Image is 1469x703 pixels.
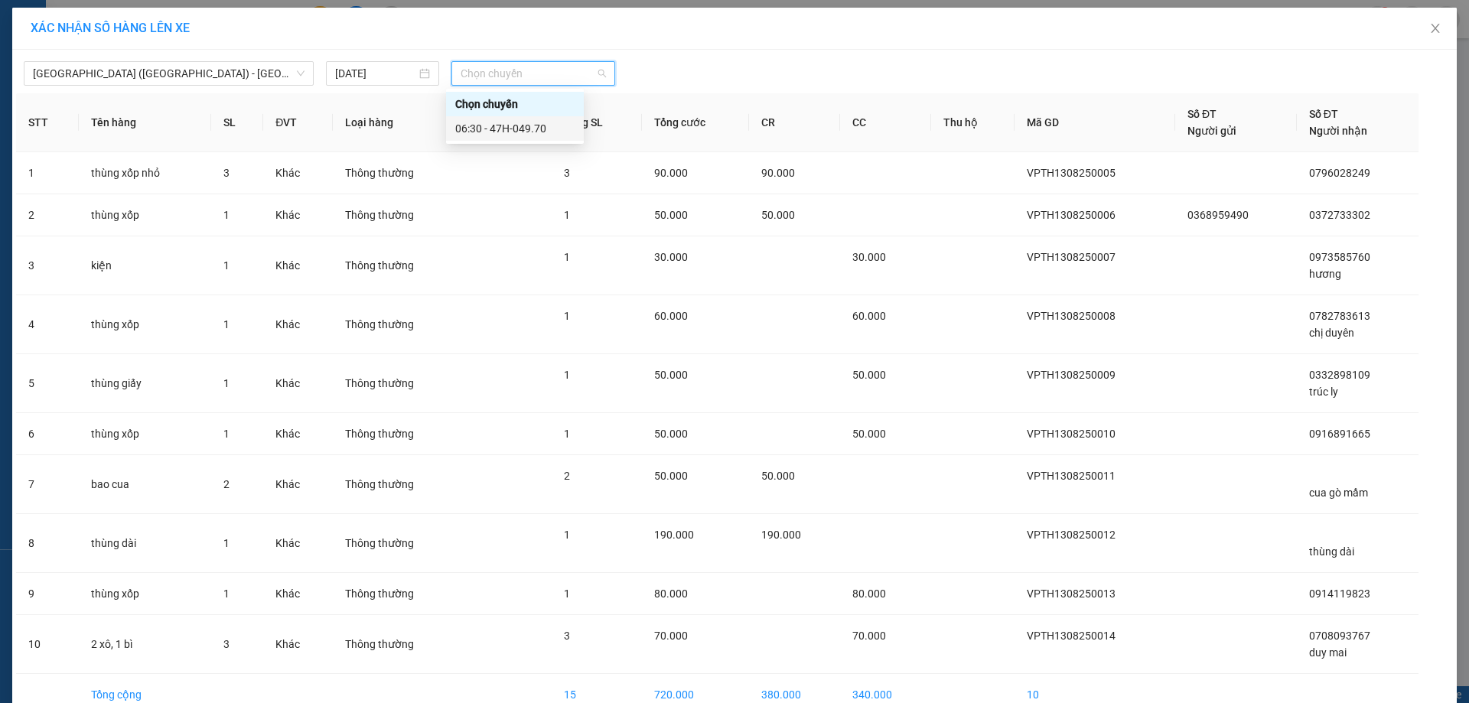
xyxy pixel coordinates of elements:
span: Người gửi [1187,125,1236,137]
span: 3 [564,630,570,642]
td: Thông thường [333,236,465,295]
span: 1 [564,310,570,322]
td: Thông thường [333,573,465,615]
span: 50.000 [654,369,688,381]
td: Khác [263,152,333,194]
span: 80.000 [654,587,688,600]
span: 0332898109 [1309,369,1370,381]
td: thùng xốp [79,295,211,354]
span: 1 [223,259,230,272]
span: VPTH1308250006 [1027,209,1116,221]
span: 50.000 [761,470,795,482]
td: Thông thường [333,514,465,573]
span: 30.000 [654,251,688,263]
span: 1 [564,369,570,381]
span: 90.000 [761,167,795,179]
td: kiện [79,236,211,295]
span: 0372733302 [1309,209,1370,221]
th: SL [211,93,263,152]
span: 0914119823 [1309,587,1370,600]
span: 90.000 [654,167,688,179]
td: 7 [16,455,79,514]
th: Mã GD [1015,93,1175,152]
span: 2 [223,478,230,490]
span: 3 [223,167,230,179]
td: 10 [16,615,79,674]
span: 3 [223,638,230,650]
span: 70.000 [654,630,688,642]
td: Thông thường [333,295,465,354]
td: thùng xốp [79,413,211,455]
td: 8 [16,514,79,573]
th: CC [840,93,931,152]
span: Người nhận [1309,125,1367,137]
td: Khác [263,573,333,615]
span: VPTH1308250009 [1027,369,1116,381]
span: 1 [223,318,230,330]
span: VPTH1308250010 [1027,428,1116,440]
span: 190.000 [654,529,694,541]
td: Thông thường [333,354,465,413]
span: 1 [223,209,230,221]
span: 50.000 [852,428,886,440]
span: 1 [564,529,570,541]
td: Khác [263,455,333,514]
span: cua gò mầm [1309,487,1368,499]
span: hương [1309,268,1341,280]
span: close [1429,22,1441,34]
td: 4 [16,295,79,354]
span: VPTH1308250005 [1027,167,1116,179]
th: ĐVT [263,93,333,152]
span: 50.000 [852,369,886,381]
td: 9 [16,573,79,615]
td: Khác [263,514,333,573]
td: 5 [16,354,79,413]
input: 13/08/2025 [335,65,416,82]
span: VPTH1308250012 [1027,529,1116,541]
span: Thời gian : - Nhân viên nhận hàng : [57,25,406,58]
th: Tổng SL [552,93,642,152]
th: Thu hộ [931,93,1015,152]
td: Khác [263,295,333,354]
span: duy mai [1309,646,1347,659]
span: 80.000 [852,587,886,600]
th: CR [749,93,840,152]
th: Loại hàng [333,93,465,152]
td: thùng xốp [79,573,211,615]
span: 0973585760 [1309,251,1370,263]
span: 190.000 [761,529,801,541]
span: 50.000 [654,428,688,440]
span: 0782783613 [1309,310,1370,322]
td: 1 [16,152,79,194]
span: VPTH1308250008 [1027,310,1116,322]
td: thùng xốp nhỏ [79,152,211,194]
span: 50.000 [654,209,688,221]
span: 3 [564,167,570,179]
td: thùng giấy [79,354,211,413]
span: Số ĐT [1187,108,1217,120]
th: Tổng cước [642,93,749,152]
th: Tên hàng [79,93,211,152]
span: Số ĐT [1309,108,1338,120]
span: VPTH1308250014 [1027,630,1116,642]
span: 1 [223,428,230,440]
span: Chọn chuyến [461,62,606,85]
span: 60.000 [654,310,688,322]
span: 2 [564,470,570,482]
td: Thông thường [333,152,465,194]
span: 30.000 [852,251,886,263]
div: Chọn chuyến [446,92,584,116]
td: Khác [263,354,333,413]
td: bao cua [79,455,211,514]
span: trúc ly [1309,386,1338,398]
span: 60.000 [852,310,886,322]
span: 50.000 [761,209,795,221]
td: thùng xốp [79,194,211,236]
span: 1 [564,428,570,440]
td: Khác [263,615,333,674]
span: 70.000 [852,630,886,642]
td: 3 [16,236,79,295]
span: 1 [223,377,230,389]
td: thùng dài [79,514,211,573]
td: Khác [263,413,333,455]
